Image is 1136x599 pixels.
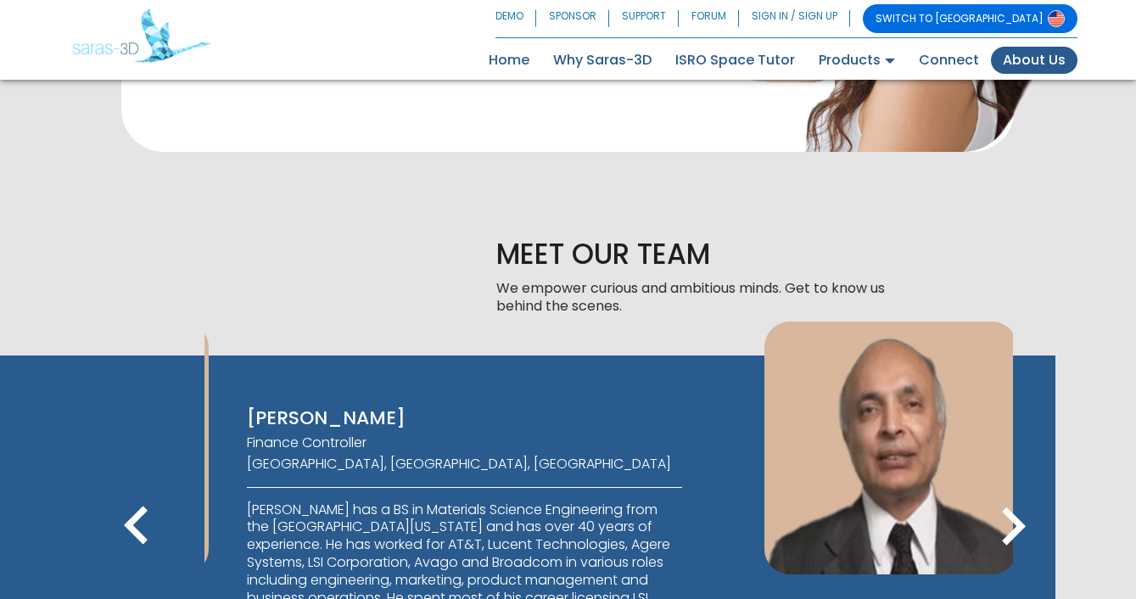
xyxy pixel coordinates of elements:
[247,456,682,473] p: [GEOGRAPHIC_DATA], [GEOGRAPHIC_DATA], [GEOGRAPHIC_DATA]
[764,322,1017,574] img: Kalpendu Shastri
[536,4,609,33] a: SPONSOR
[72,8,210,63] img: Saras 3D
[739,4,850,33] a: SIGN IN / SIGN UP
[1048,10,1065,27] img: Switch to USA
[477,47,541,74] a: Home
[247,406,682,431] p: [PERSON_NAME]
[991,47,1077,74] a: About Us
[247,434,682,452] p: Finance Controller
[679,4,739,33] a: FORUM
[495,4,536,33] a: DEMO
[541,47,663,74] a: Why Saras-3D
[496,237,895,273] p: MEET OUR TEAM
[975,489,1051,565] i: keyboard_arrow_right
[496,280,895,316] p: We empower curious and ambitious minds. Get to know us behind the scenes.
[609,4,679,33] a: SUPPORT
[98,551,175,570] span: Previous
[807,47,907,74] a: Products
[663,47,807,74] a: ISRO Space Tutor
[98,489,175,565] i: keyboard_arrow_left
[907,47,991,74] a: Connect
[863,4,1077,33] a: SWITCH TO [GEOGRAPHIC_DATA]
[975,551,1051,570] span: Next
